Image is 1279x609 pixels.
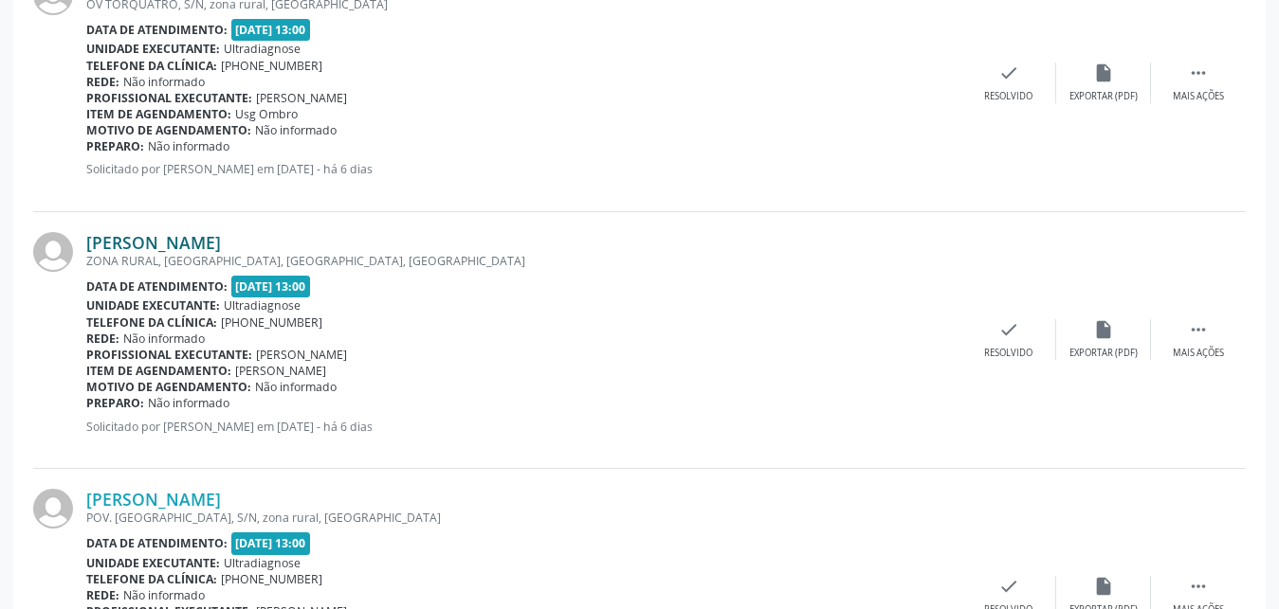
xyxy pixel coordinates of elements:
div: Exportar (PDF) [1069,347,1138,360]
b: Data de atendimento: [86,278,228,295]
b: Unidade executante: [86,555,220,571]
span: [PERSON_NAME] [256,347,347,363]
span: Não informado [255,122,337,138]
span: [PHONE_NUMBER] [221,58,322,74]
i: insert_drive_file [1093,576,1114,597]
p: Solicitado por [PERSON_NAME] em [DATE] - há 6 dias [86,161,961,177]
span: [PERSON_NAME] [235,363,326,379]
span: [PHONE_NUMBER] [221,314,322,331]
span: Não informado [123,74,205,90]
b: Rede: [86,74,119,90]
span: [PHONE_NUMBER] [221,571,322,587]
span: [DATE] 13:00 [231,532,311,554]
b: Profissional executante: [86,90,252,106]
b: Item de agendamento: [86,363,231,379]
b: Telefone da clínica: [86,571,217,587]
b: Rede: [86,587,119,603]
i:  [1188,576,1209,597]
i: check [998,63,1019,83]
span: [PERSON_NAME] [256,90,347,106]
b: Data de atendimento: [86,535,228,551]
b: Profissional executante: [86,347,252,363]
span: Não informado [255,379,337,395]
b: Rede: [86,331,119,347]
i: check [998,319,1019,340]
b: Motivo de agendamento: [86,122,251,138]
i: insert_drive_file [1093,319,1114,340]
img: img [33,489,73,528]
span: Não informado [148,138,229,154]
i:  [1188,63,1209,83]
span: [DATE] 13:00 [231,19,311,41]
span: Usg Ombro [235,106,298,122]
span: Não informado [148,395,229,411]
i: check [998,576,1019,597]
span: Não informado [123,587,205,603]
span: Ultradiagnose [224,297,301,313]
span: [DATE] 13:00 [231,276,311,297]
i: insert_drive_file [1093,63,1114,83]
div: Mais ações [1173,90,1224,103]
span: Ultradiagnose [224,41,301,57]
b: Item de agendamento: [86,106,231,122]
div: Resolvido [984,90,1032,103]
span: Não informado [123,331,205,347]
i:  [1188,319,1209,340]
b: Unidade executante: [86,297,220,313]
div: ZONA RURAL, [GEOGRAPHIC_DATA], [GEOGRAPHIC_DATA], [GEOGRAPHIC_DATA] [86,253,961,269]
b: Preparo: [86,395,144,411]
p: Solicitado por [PERSON_NAME] em [DATE] - há 6 dias [86,419,961,435]
b: Motivo de agendamento: [86,379,251,395]
a: [PERSON_NAME] [86,232,221,253]
b: Unidade executante: [86,41,220,57]
a: [PERSON_NAME] [86,489,221,510]
b: Preparo: [86,138,144,154]
b: Data de atendimento: [86,22,228,38]
div: Resolvido [984,347,1032,360]
img: img [33,232,73,272]
b: Telefone da clínica: [86,58,217,74]
div: Mais ações [1173,347,1224,360]
div: Exportar (PDF) [1069,90,1138,103]
span: Ultradiagnose [224,555,301,571]
b: Telefone da clínica: [86,314,217,331]
div: POV. [GEOGRAPHIC_DATA], S/N, zona rural, [GEOGRAPHIC_DATA] [86,510,961,526]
